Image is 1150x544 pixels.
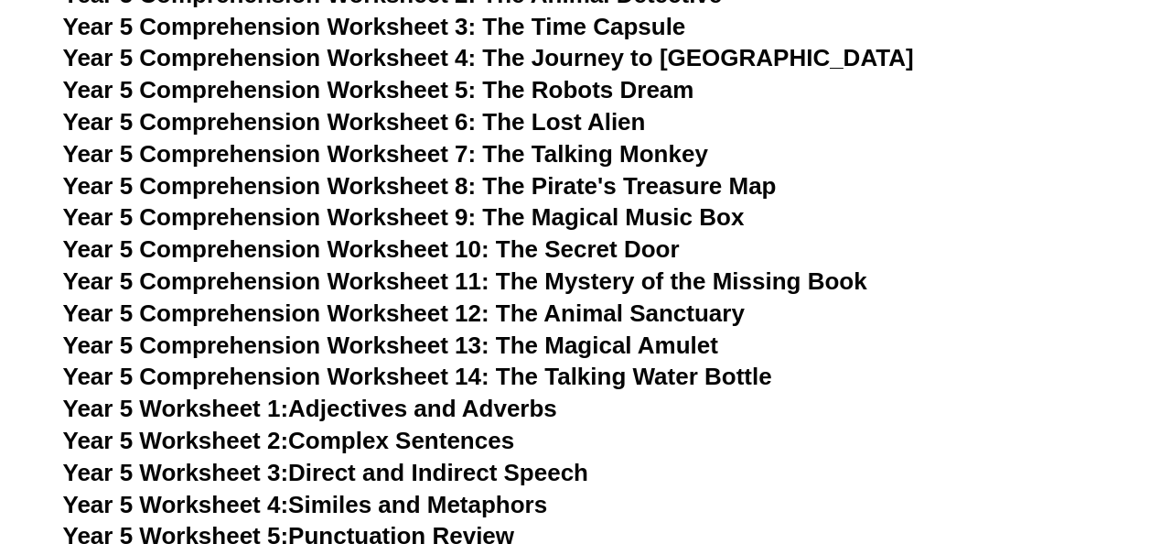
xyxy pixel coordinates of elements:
[63,267,867,295] a: Year 5 Comprehension Worksheet 11: The Mystery of the Missing Book
[63,491,289,518] span: Year 5 Worksheet 4:
[63,459,588,486] a: Year 5 Worksheet 3:Direct and Indirect Speech
[63,332,718,359] a: Year 5 Comprehension Worksheet 13: The Magical Amulet
[63,172,777,200] a: Year 5 Comprehension Worksheet 8: The Pirate's Treasure Map
[63,13,686,40] a: Year 5 Comprehension Worksheet 3: The Time Capsule
[63,203,745,231] a: Year 5 Comprehension Worksheet 9: The Magical Music Box
[63,459,289,486] span: Year 5 Worksheet 3:
[63,140,708,168] a: Year 5 Comprehension Worksheet 7: The Talking Monkey
[63,299,745,327] a: Year 5 Comprehension Worksheet 12: The Animal Sanctuary
[63,108,646,136] a: Year 5 Comprehension Worksheet 6: The Lost Alien
[63,44,914,71] a: Year 5 Comprehension Worksheet 4: The Journey to [GEOGRAPHIC_DATA]
[63,427,514,454] a: Year 5 Worksheet 2:Complex Sentences
[63,235,680,263] a: Year 5 Comprehension Worksheet 10: The Secret Door
[63,76,694,103] a: Year 5 Comprehension Worksheet 5: The Robots Dream
[845,337,1150,544] iframe: Chat Widget
[63,363,772,390] a: Year 5 Comprehension Worksheet 14: The Talking Water Bottle
[63,395,289,422] span: Year 5 Worksheet 1:
[63,427,289,454] span: Year 5 Worksheet 2:
[63,395,557,422] a: Year 5 Worksheet 1:Adjectives and Adverbs
[63,491,548,518] a: Year 5 Worksheet 4:Similes and Metaphors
